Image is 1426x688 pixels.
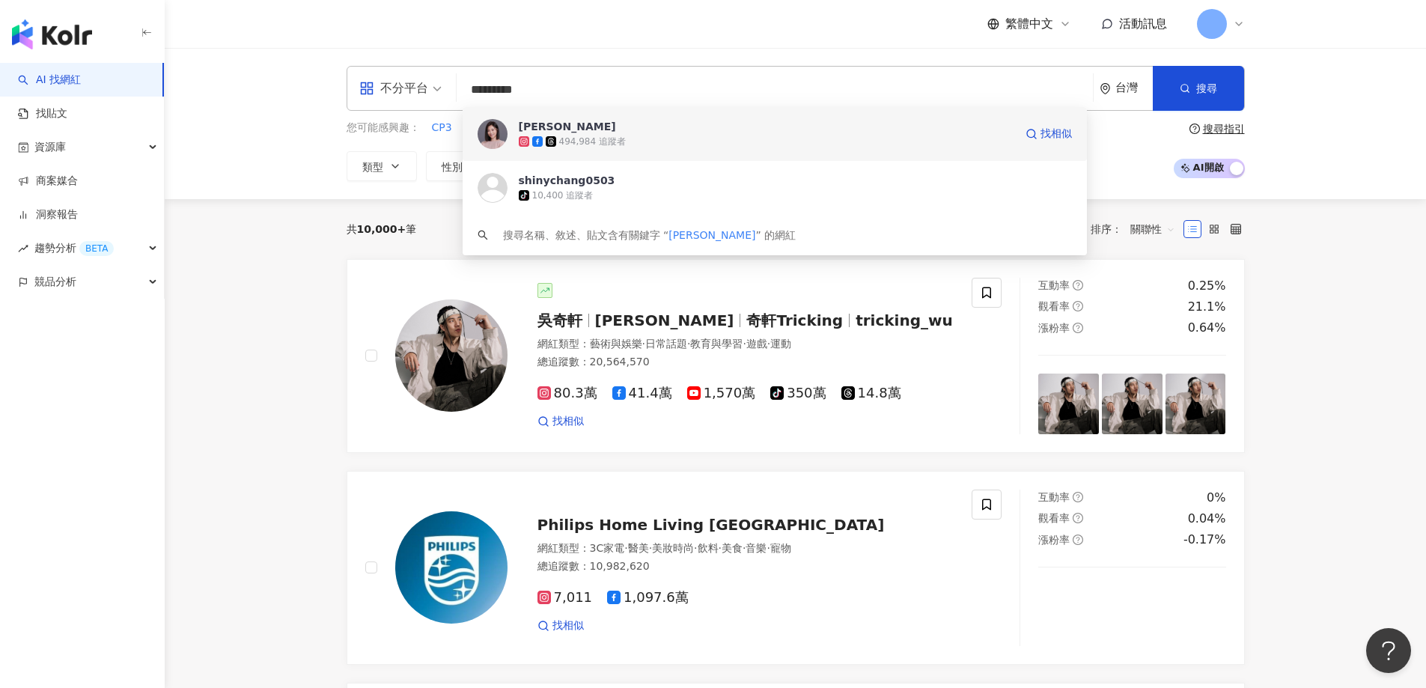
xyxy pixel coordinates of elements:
[1026,119,1072,149] a: 找相似
[1366,628,1411,673] iframe: Help Scout Beacon - Open
[649,542,652,554] span: ·
[1166,585,1226,646] img: post-image
[503,227,796,243] div: 搜尋名稱、敘述、貼文含有關鍵字 “ ” 的網紅
[478,230,488,240] span: search
[34,231,114,265] span: 趨勢分析
[624,542,627,554] span: ·
[359,76,428,100] div: 不分平台
[34,265,76,299] span: 競品分析
[18,243,28,254] span: rise
[1130,217,1175,241] span: 關聯性
[432,121,452,136] span: CP3
[1073,301,1083,311] span: question-circle
[1038,491,1070,503] span: 互動率
[1038,585,1099,646] img: post-image
[642,338,645,350] span: ·
[1188,278,1226,294] div: 0.25%
[478,173,508,203] img: KOL Avatar
[746,542,767,554] span: 音樂
[746,338,767,350] span: 遊戲
[607,590,689,606] span: 1,097.6萬
[722,542,743,554] span: 美食
[687,386,756,401] span: 1,570萬
[362,161,383,173] span: 類型
[357,223,406,235] span: 10,000+
[1100,83,1111,94] span: environment
[537,311,582,329] span: 吳奇軒
[694,542,697,554] span: ·
[1102,585,1163,646] img: post-image
[12,19,92,49] img: logo
[18,174,78,189] a: 商案媒合
[1203,123,1245,135] div: 搜尋指引
[537,590,593,606] span: 7,011
[1091,217,1183,241] div: 排序：
[1188,320,1226,336] div: 0.64%
[1189,124,1200,134] span: question-circle
[668,229,755,241] span: [PERSON_NAME]
[532,189,594,202] div: 10,400 追蹤者
[519,119,616,134] div: [PERSON_NAME]
[743,338,746,350] span: ·
[746,311,843,329] span: 奇軒Tricking
[1153,66,1244,111] button: 搜尋
[537,618,584,633] a: 找相似
[652,542,694,554] span: 美妝時尚
[590,542,625,554] span: 3C家電
[347,471,1245,665] a: KOL AvatarPhilips Home Living [GEOGRAPHIC_DATA]網紅類型：3C家電·醫美·美妝時尚·飲料·美食·音樂·寵物總追蹤數：10,982,6207,0111...
[770,338,791,350] span: 運動
[687,338,690,350] span: ·
[1188,299,1226,315] div: 21.1%
[347,151,417,181] button: 類型
[1038,322,1070,334] span: 漲粉率
[347,223,417,235] div: 共 筆
[552,618,584,633] span: 找相似
[395,511,508,624] img: KOL Avatar
[537,414,584,429] a: 找相似
[719,542,722,554] span: ·
[1038,374,1099,434] img: post-image
[552,414,584,429] span: 找相似
[1073,323,1083,333] span: question-circle
[1166,374,1226,434] img: post-image
[1073,513,1083,523] span: question-circle
[426,151,496,181] button: 性別
[1005,16,1053,32] span: 繁體中文
[1183,532,1226,548] div: -0.17%
[690,338,743,350] span: 教育與學習
[537,337,954,352] div: 網紅類型 ：
[537,559,954,574] div: 總追蹤數 ： 10,982,620
[18,207,78,222] a: 洞察報告
[18,73,81,88] a: searchAI 找網紅
[767,542,770,554] span: ·
[537,386,597,401] span: 80.3萬
[770,542,791,554] span: 寵物
[1073,535,1083,545] span: question-circle
[1038,300,1070,312] span: 觀看率
[478,119,508,149] img: KOL Avatar
[1038,534,1070,546] span: 漲粉率
[595,311,734,329] span: [PERSON_NAME]
[537,541,954,556] div: 網紅類型 ：
[628,542,649,554] span: 醫美
[537,355,954,370] div: 總追蹤數 ： 20,564,570
[395,299,508,412] img: KOL Avatar
[1119,16,1167,31] span: 活動訊息
[1207,490,1225,506] div: 0%
[841,386,901,401] span: 14.8萬
[1188,511,1226,527] div: 0.04%
[1196,82,1217,94] span: 搜尋
[1040,127,1072,141] span: 找相似
[1115,82,1153,94] div: 台灣
[537,516,885,534] span: Philips Home Living [GEOGRAPHIC_DATA]
[590,338,642,350] span: 藝術與娛樂
[612,386,672,401] span: 41.4萬
[767,338,770,350] span: ·
[856,311,953,329] span: tricking_wu
[559,136,626,148] div: 494,984 追蹤者
[645,338,687,350] span: 日常話題
[1102,374,1163,434] img: post-image
[1073,280,1083,290] span: question-circle
[770,386,826,401] span: 350萬
[18,106,67,121] a: 找貼文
